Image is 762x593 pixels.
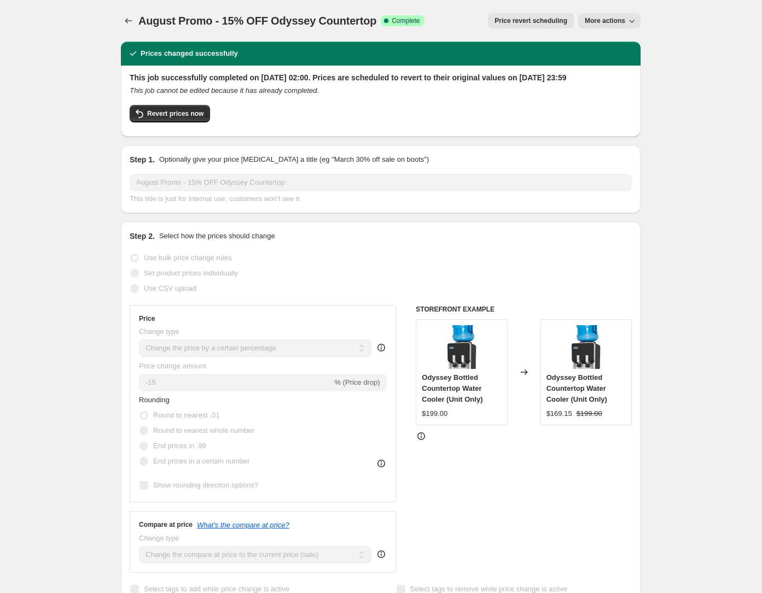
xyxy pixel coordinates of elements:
[141,48,238,59] h2: Prices changed successfully
[153,426,254,435] span: Round to nearest whole number
[546,408,572,419] div: $169.15
[144,269,238,277] span: Set product prices individually
[159,231,275,242] p: Select how the prices should change
[153,411,219,419] span: Round to nearest .01
[130,195,299,203] span: This title is just for internal use, customers won't see it
[138,15,376,27] span: August Promo - 15% OFF Odyssey Countertop
[197,521,289,529] button: What's the compare at price?
[546,373,607,403] span: Odyssey Bottled Countertop Water Cooler (Unit Only)
[376,342,387,353] div: help
[153,481,258,489] span: Show rounding direction options?
[585,16,625,25] span: More actions
[139,314,155,323] h3: Price
[416,305,632,314] h6: STOREFRONT EXAMPLE
[334,378,380,386] span: % (Price drop)
[144,254,231,262] span: Use bulk price change rules
[130,231,155,242] h2: Step 2.
[159,154,429,165] p: Optionally give your price [MEDICAL_DATA] a title (eg "March 30% off sale on boots")
[130,174,632,191] input: 30% off holiday sale
[139,534,179,542] span: Change type
[440,325,484,369] img: OdysseyCT-Btl_80x.png
[422,373,482,403] span: Odyssey Bottled Countertop Water Cooler (Unit Only)
[410,585,568,593] span: Select tags to remove while price change is active
[139,396,170,404] span: Rounding
[144,585,289,593] span: Select tags to add while price change is active
[130,72,632,83] h2: This job successfully completed on [DATE] 02:00. Prices are scheduled to revert to their original...
[139,362,206,370] span: Price change amount
[392,16,420,25] span: Complete
[153,457,249,465] span: End prices in a certain number
[578,13,641,28] button: More actions
[130,86,319,95] i: This job cannot be edited because it has already completed.
[422,408,447,419] div: $199.00
[139,327,179,336] span: Change type
[577,408,602,419] strike: $199.00
[495,16,567,25] span: Price revert scheduling
[130,105,210,122] button: Revert prices now
[147,109,203,118] span: Revert prices now
[139,520,193,529] h3: Compare at price
[144,284,196,292] span: Use CSV upload
[564,325,608,369] img: OdysseyCT-Btl_80x.png
[121,13,136,28] button: Price change jobs
[488,13,574,28] button: Price revert scheduling
[376,549,387,560] div: help
[139,374,332,391] input: -15
[130,154,155,165] h2: Step 1.
[153,442,206,450] span: End prices in .99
